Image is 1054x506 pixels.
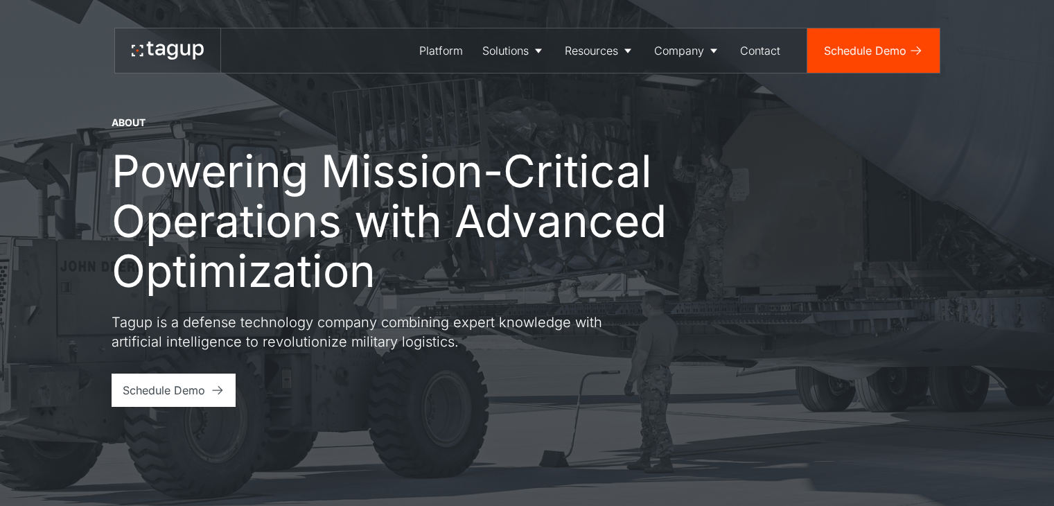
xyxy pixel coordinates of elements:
a: Schedule Demo [807,28,940,73]
a: Contact [730,28,790,73]
h1: Powering Mission-Critical Operations with Advanced Optimization [112,146,694,296]
div: Platform [419,42,463,59]
a: Platform [410,28,473,73]
div: Schedule Demo [123,382,205,399]
div: Contact [740,42,780,59]
div: Schedule Demo [824,42,906,59]
div: Solutions [482,42,529,59]
p: Tagup is a defense technology company combining expert knowledge with artificial intelligence to ... [112,313,611,351]
div: Company [654,42,704,59]
a: Company [644,28,730,73]
a: Resources [555,28,644,73]
a: Solutions [473,28,555,73]
div: About [112,116,146,130]
a: Schedule Demo [112,374,236,407]
div: Resources [565,42,618,59]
